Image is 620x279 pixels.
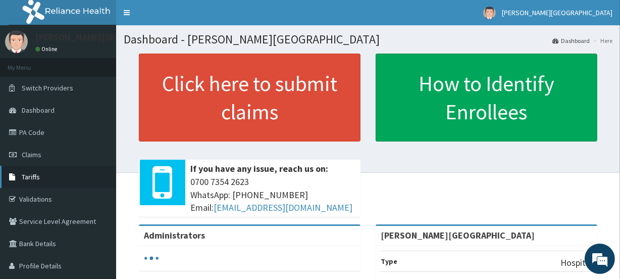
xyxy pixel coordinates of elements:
b: If you have any issue, reach us on: [190,163,328,174]
p: [PERSON_NAME][GEOGRAPHIC_DATA] [35,33,185,42]
a: How to Identify Enrollees [376,54,597,142]
span: 0700 7354 2623 WhatsApp: [PHONE_NUMBER] Email: [190,175,355,214]
span: Claims [22,150,41,159]
li: Here [591,36,612,45]
a: Dashboard [552,36,590,45]
p: Hospital [560,256,592,269]
span: Tariffs [22,172,40,181]
svg: audio-loading [144,251,159,266]
img: User Image [5,30,28,53]
span: Switch Providers [22,83,73,92]
a: Online [35,45,60,53]
b: Type [381,257,397,266]
a: [EMAIL_ADDRESS][DOMAIN_NAME] [214,202,352,213]
b: Administrators [144,229,205,241]
span: Dashboard [22,106,55,115]
strong: [PERSON_NAME][GEOGRAPHIC_DATA] [381,229,535,241]
img: User Image [483,7,496,19]
span: [PERSON_NAME][GEOGRAPHIC_DATA] [502,8,612,17]
h1: Dashboard - [PERSON_NAME][GEOGRAPHIC_DATA] [124,33,612,46]
a: Click here to submit claims [139,54,360,142]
